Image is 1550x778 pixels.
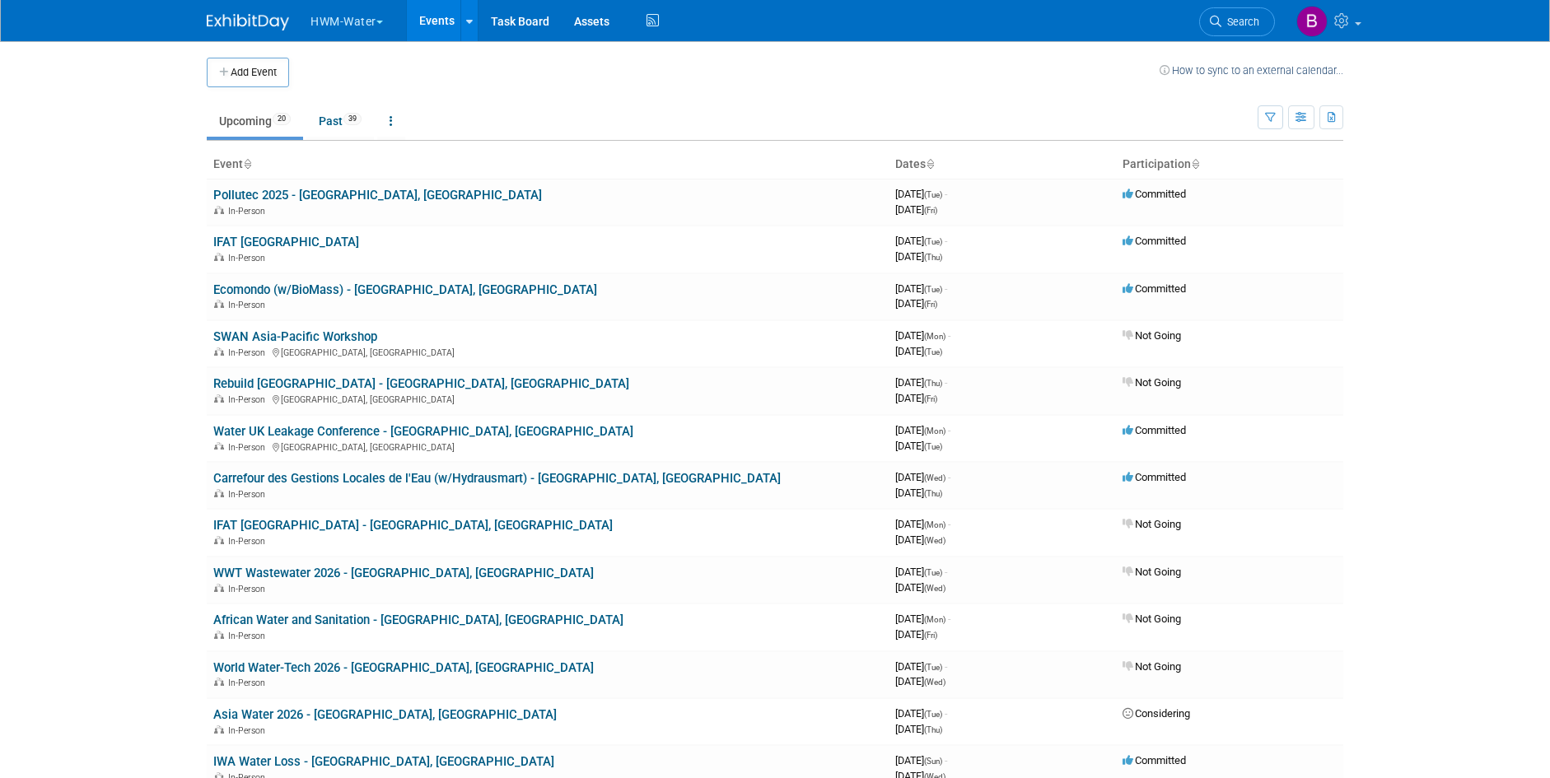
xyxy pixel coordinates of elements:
span: (Fri) [924,300,937,309]
span: In-Person [228,725,270,736]
img: In-Person Event [214,536,224,544]
button: Add Event [207,58,289,87]
img: In-Person Event [214,489,224,497]
span: [DATE] [895,188,947,200]
span: (Tue) [924,568,942,577]
a: IFAT [GEOGRAPHIC_DATA] [213,235,359,249]
span: Not Going [1123,376,1181,389]
span: - [945,188,947,200]
span: Committed [1123,188,1186,200]
span: (Sun) [924,757,942,766]
span: Not Going [1123,329,1181,342]
span: (Tue) [924,710,942,719]
span: - [945,660,947,673]
span: In-Person [228,678,270,688]
span: (Tue) [924,190,942,199]
span: - [948,329,950,342]
span: (Tue) [924,285,942,294]
img: In-Person Event [214,442,224,450]
a: IWA Water Loss - [GEOGRAPHIC_DATA], [GEOGRAPHIC_DATA] [213,754,554,769]
span: Not Going [1123,566,1181,578]
span: Committed [1123,282,1186,295]
img: ExhibitDay [207,14,289,30]
span: - [948,518,950,530]
span: [DATE] [895,487,942,499]
span: In-Person [228,347,270,358]
span: [DATE] [895,518,950,530]
span: (Tue) [924,663,942,672]
a: Sort by Participation Type [1191,157,1199,170]
span: In-Person [228,536,270,547]
span: Committed [1123,424,1186,436]
span: [DATE] [895,297,937,310]
span: [DATE] [895,675,945,687]
span: - [948,613,950,625]
a: SWAN Asia-Pacific Workshop [213,329,377,344]
span: [DATE] [895,250,942,263]
img: In-Person Event [214,253,224,261]
a: Asia Water 2026 - [GEOGRAPHIC_DATA], [GEOGRAPHIC_DATA] [213,707,557,722]
span: (Wed) [924,678,945,687]
span: In-Person [228,489,270,500]
span: (Fri) [924,206,937,215]
span: [DATE] [895,754,947,766]
span: - [945,282,947,295]
span: Committed [1123,235,1186,247]
span: [DATE] [895,707,947,720]
span: [DATE] [895,424,950,436]
span: In-Person [228,442,270,453]
span: (Thu) [924,253,942,262]
span: [DATE] [895,376,947,389]
span: (Tue) [924,347,942,356]
img: In-Person Event [214,725,224,734]
span: - [948,471,950,483]
img: In-Person Event [214,300,224,308]
span: (Thu) [924,489,942,498]
span: Committed [1123,754,1186,766]
a: Past39 [306,105,374,137]
span: [DATE] [895,723,942,735]
span: - [945,376,947,389]
span: 39 [343,113,362,125]
span: (Fri) [924,631,937,640]
span: [DATE] [895,203,937,216]
span: [DATE] [895,329,950,342]
a: Rebuild [GEOGRAPHIC_DATA] - [GEOGRAPHIC_DATA], [GEOGRAPHIC_DATA] [213,376,629,391]
span: (Tue) [924,442,942,451]
span: [DATE] [895,235,947,247]
a: World Water-Tech 2026 - [GEOGRAPHIC_DATA], [GEOGRAPHIC_DATA] [213,660,594,675]
span: - [945,707,947,720]
span: (Wed) [924,584,945,593]
span: [DATE] [895,392,937,404]
a: Ecomondo (w/BioMass) - [GEOGRAPHIC_DATA], [GEOGRAPHIC_DATA] [213,282,597,297]
div: [GEOGRAPHIC_DATA], [GEOGRAPHIC_DATA] [213,392,882,405]
span: - [945,754,947,766]
img: In-Person Event [214,631,224,639]
a: Upcoming20 [207,105,303,137]
span: (Wed) [924,536,945,545]
span: In-Person [228,631,270,641]
span: (Thu) [924,379,942,388]
th: Event [207,151,889,179]
th: Participation [1116,151,1343,179]
span: (Wed) [924,473,945,482]
span: In-Person [228,584,270,594]
span: [DATE] [895,282,947,295]
span: (Mon) [924,426,945,436]
span: In-Person [228,394,270,405]
span: (Fri) [924,394,937,403]
span: Not Going [1123,613,1181,625]
span: In-Person [228,206,270,217]
a: WWT Wastewater 2026 - [GEOGRAPHIC_DATA], [GEOGRAPHIC_DATA] [213,566,594,580]
span: - [945,566,947,578]
span: Committed [1123,471,1186,483]
span: - [945,235,947,247]
span: Search [1221,16,1259,28]
span: Not Going [1123,660,1181,673]
span: 20 [273,113,291,125]
a: Carrefour des Gestions Locales de l'Eau (w/Hydrausmart) - [GEOGRAPHIC_DATA], [GEOGRAPHIC_DATA] [213,471,781,486]
span: In-Person [228,300,270,310]
span: [DATE] [895,440,942,452]
span: (Thu) [924,725,942,734]
a: Water UK Leakage Conference - [GEOGRAPHIC_DATA], [GEOGRAPHIC_DATA] [213,424,633,439]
